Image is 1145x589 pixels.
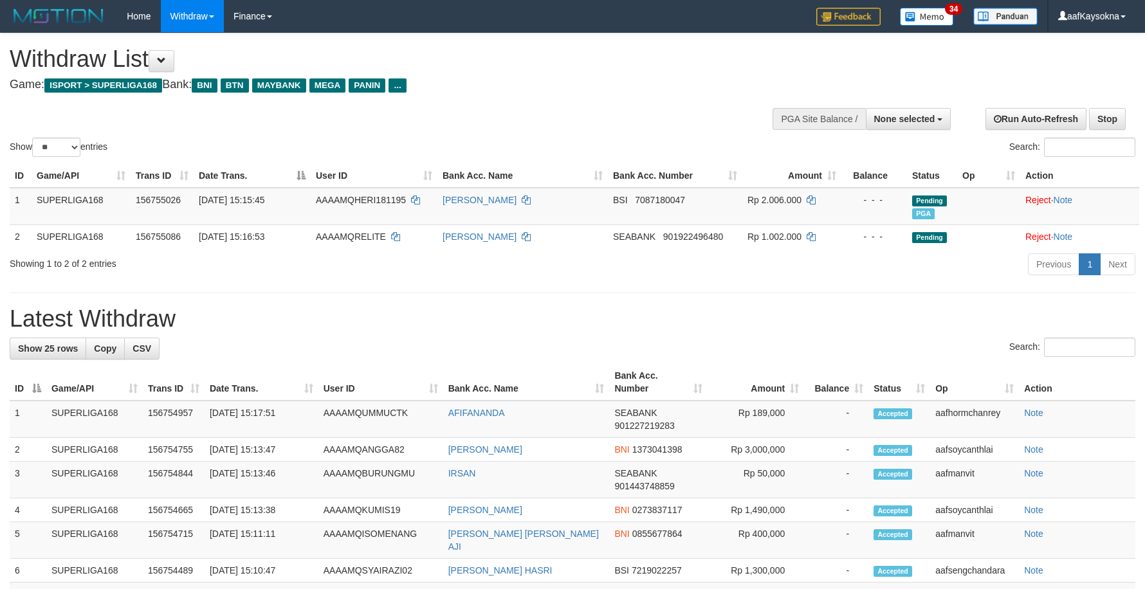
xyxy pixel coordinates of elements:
img: panduan.png [973,8,1038,25]
td: Rp 1,300,000 [708,559,804,583]
td: Rp 189,000 [708,401,804,438]
a: Reject [1025,231,1051,242]
a: CSV [124,338,160,359]
td: SUPERLIGA168 [32,188,131,225]
span: ... [389,78,406,93]
td: 1 [10,188,32,225]
a: Note [1024,444,1043,455]
td: · [1020,224,1139,248]
span: Accepted [874,408,912,419]
td: 156754755 [143,438,205,462]
td: aafsengchandara [930,559,1019,583]
th: Amount: activate to sort column ascending [708,364,804,401]
span: PANIN [349,78,385,93]
td: 1 [10,401,46,438]
span: BSI [613,195,628,205]
td: aafsoycanthlai [930,498,1019,522]
span: 156755086 [136,231,181,242]
span: MEGA [309,78,346,93]
a: Note [1024,468,1043,478]
span: BTN [221,78,249,93]
td: 2 [10,438,46,462]
span: 34 [945,3,962,15]
span: AAAAMQHERI181195 [316,195,406,205]
td: Rp 50,000 [708,462,804,498]
th: Op: activate to sort column ascending [930,364,1019,401]
a: Note [1054,231,1073,242]
div: Showing 1 to 2 of 2 entries [10,252,468,270]
span: Show 25 rows [18,343,78,354]
span: Rp 1.002.000 [747,231,801,242]
span: CSV [133,343,151,354]
td: - [804,498,868,522]
td: - [804,401,868,438]
a: Note [1024,565,1043,575]
a: Reject [1025,195,1051,205]
a: [PERSON_NAME] [443,231,517,242]
span: Copy 7219022257 to clipboard [632,565,682,575]
td: 5 [10,522,46,559]
td: 156754844 [143,462,205,498]
td: Rp 3,000,000 [708,438,804,462]
td: Rp 400,000 [708,522,804,559]
span: Accepted [874,469,912,480]
div: - - - [847,194,902,206]
td: Rp 1,490,000 [708,498,804,522]
label: Search: [1009,338,1135,357]
span: Copy 0273837117 to clipboard [632,505,682,515]
td: 4 [10,498,46,522]
span: Rp 2.006.000 [747,195,801,205]
input: Search: [1044,138,1135,157]
td: - [804,522,868,559]
span: BNI [614,505,629,515]
th: Bank Acc. Number: activate to sort column ascending [609,364,708,401]
a: Run Auto-Refresh [985,108,1086,130]
span: 156755026 [136,195,181,205]
td: SUPERLIGA168 [46,498,143,522]
td: [DATE] 15:13:38 [205,498,318,522]
span: AAAAMQRELITE [316,231,386,242]
a: Note [1054,195,1073,205]
img: Button%20Memo.svg [900,8,954,26]
span: [DATE] 15:16:53 [199,231,264,242]
th: Trans ID: activate to sort column ascending [143,364,205,401]
h1: Withdraw List [10,46,751,72]
td: [DATE] 15:17:51 [205,401,318,438]
th: Date Trans.: activate to sort column descending [194,164,311,188]
td: SUPERLIGA168 [46,462,143,498]
td: SUPERLIGA168 [46,401,143,438]
td: [DATE] 15:11:11 [205,522,318,559]
img: MOTION_logo.png [10,6,107,26]
td: SUPERLIGA168 [46,522,143,559]
h4: Game: Bank: [10,78,751,91]
td: · [1020,188,1139,225]
td: 156754489 [143,559,205,583]
span: Copy [94,343,116,354]
th: Date Trans.: activate to sort column ascending [205,364,318,401]
td: aafsoycanthlai [930,438,1019,462]
td: 6 [10,559,46,583]
td: AAAAMQBURUNGMU [318,462,443,498]
td: 156754665 [143,498,205,522]
th: User ID: activate to sort column ascending [318,364,443,401]
a: Stop [1089,108,1126,130]
a: IRSAN [448,468,476,478]
td: aafmanvit [930,462,1019,498]
th: Action [1020,164,1139,188]
a: Note [1024,408,1043,418]
th: Bank Acc. Name: activate to sort column ascending [437,164,608,188]
span: ISPORT > SUPERLIGA168 [44,78,162,93]
td: AAAAMQSYAIRAZI02 [318,559,443,583]
span: BNI [192,78,217,93]
th: ID: activate to sort column descending [10,364,46,401]
td: - [804,559,868,583]
td: AAAAMQKUMIS19 [318,498,443,522]
th: Balance [841,164,907,188]
a: Next [1100,253,1135,275]
h1: Latest Withdraw [10,306,1135,332]
td: [DATE] 15:10:47 [205,559,318,583]
div: PGA Site Balance / [773,108,865,130]
a: Note [1024,529,1043,539]
a: [PERSON_NAME] HASRI [448,565,553,575]
input: Search: [1044,338,1135,357]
